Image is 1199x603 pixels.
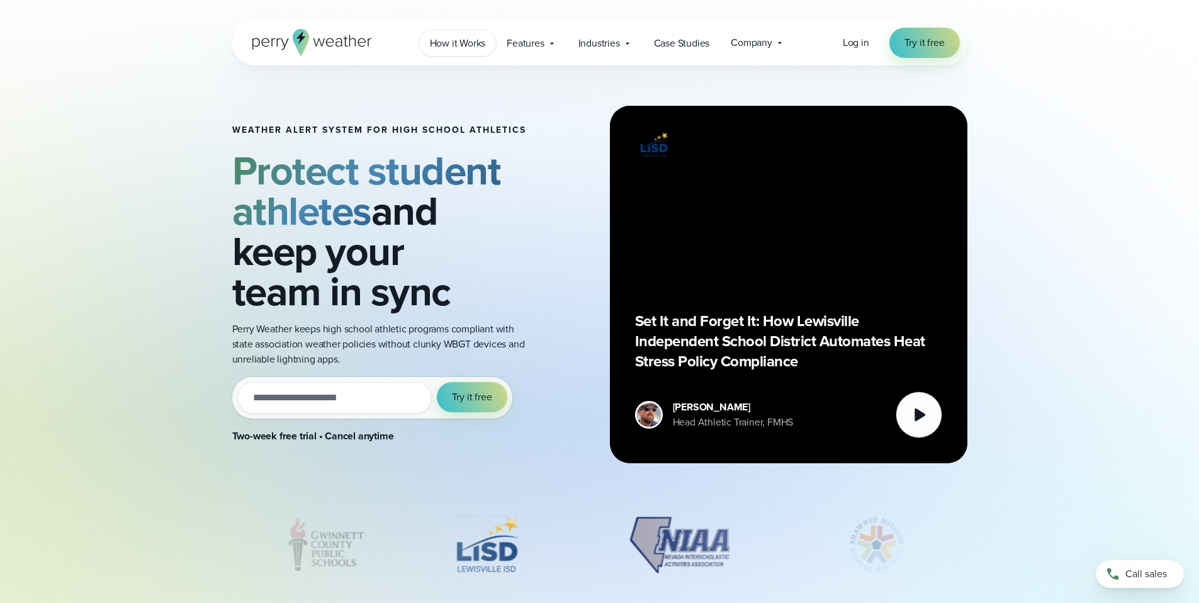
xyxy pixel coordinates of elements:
div: 7 of 12 [445,514,529,577]
strong: Two-week free trial • Cancel anytime [232,429,394,443]
img: cody-henschke-headshot [637,403,661,427]
a: Log in [843,35,869,50]
img: Gwinnett-County-Public-Schools.svg [267,514,385,577]
span: Features [507,36,544,51]
strong: Protect student athletes [232,141,501,240]
span: Try it free [452,390,492,405]
div: 8 of 12 [590,514,768,577]
img: Lewisville ISD logo [635,131,673,159]
p: Set It and Forget It: How Lewisville Independent School District Automates Heat Stress Policy Com... [635,311,942,371]
div: Head Athletic Trainer, FMHS [673,415,794,430]
span: Industries [578,36,620,51]
a: Try it free [889,28,960,58]
div: 6 of 12 [267,514,385,577]
a: How it Works [419,30,497,56]
button: Try it free [437,382,507,412]
span: Company [731,35,772,50]
p: Perry Weather keeps high school athletic programs compliant with state association weather polici... [232,322,527,367]
img: NIAA-Nevada-Interscholastic-Activities-Association.svg [590,514,768,577]
div: 9 of 12 [829,514,926,577]
a: Case Studies [643,30,721,56]
div: slideshow [232,514,967,583]
span: Case Studies [654,36,710,51]
a: Call sales [1096,560,1184,588]
span: Try it free [904,35,945,50]
span: Call sales [1125,566,1167,582]
div: [PERSON_NAME] [673,400,794,415]
img: Lewisville ISD logo [445,514,529,577]
img: Shawnee-Mission-Public-Schools.svg [829,514,926,577]
h2: and keep your team in sync [232,150,527,312]
h1: Weather Alert System for High School Athletics [232,125,527,135]
span: How it Works [430,36,486,51]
